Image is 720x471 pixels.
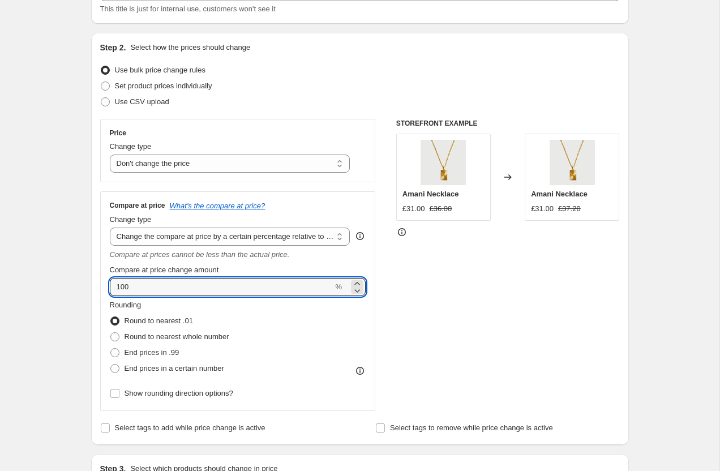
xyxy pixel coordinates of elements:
h3: Compare at price [110,201,165,210]
span: Round to nearest .01 [125,316,193,325]
span: Use bulk price change rules [115,66,205,74]
button: What's the compare at price? [170,202,265,210]
i: Compare at prices cannot be less than the actual price. [110,250,290,259]
span: Change type [110,142,152,151]
span: Round to nearest whole number [125,332,229,341]
span: Show rounding direction options? [125,389,233,397]
img: Amani_Necklace_80x.webp [421,140,466,185]
span: Set product prices individually [115,82,212,90]
span: Amani Necklace [531,190,588,198]
span: This title is just for internal use, customers won't see it [100,5,276,13]
p: Select how the prices should change [130,42,250,53]
span: £37.20 [558,204,581,213]
span: % [335,282,342,291]
span: Select tags to add while price change is active [115,423,265,432]
img: Amani_Necklace_80x.webp [550,140,595,185]
span: £31.00 [402,204,425,213]
div: help [354,230,366,242]
h3: Price [110,129,126,138]
span: Amani Necklace [402,190,459,198]
input: 20 [110,278,333,296]
span: Use CSV upload [115,97,169,106]
h6: STOREFRONT EXAMPLE [396,119,620,128]
span: Select tags to remove while price change is active [390,423,553,432]
span: End prices in .99 [125,348,179,357]
h2: Step 2. [100,42,126,53]
span: £36.00 [430,204,452,213]
span: End prices in a certain number [125,364,224,372]
span: £31.00 [531,204,554,213]
span: Compare at price change amount [110,266,219,274]
span: Rounding [110,301,142,309]
span: Change type [110,215,152,224]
